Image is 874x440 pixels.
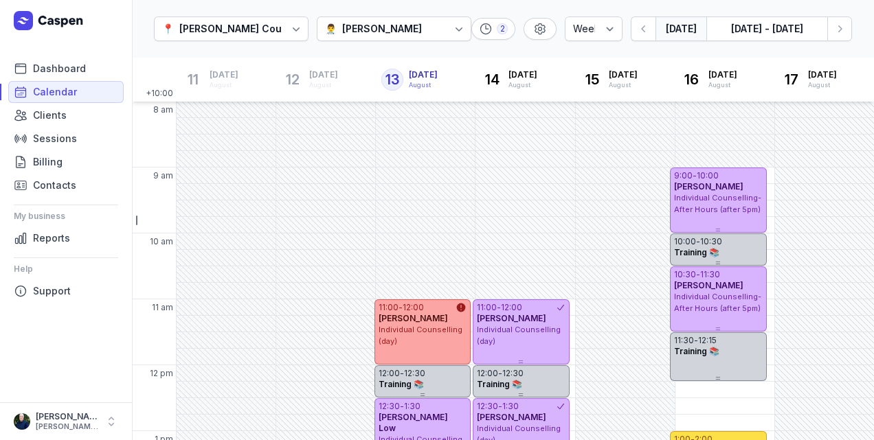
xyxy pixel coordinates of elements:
div: 14 [481,69,503,91]
div: August [309,80,338,90]
span: Individual Counselling- After Hours (after 5pm) [674,193,761,214]
span: [DATE] [609,69,638,80]
div: 12 [282,69,304,91]
div: August [210,80,238,90]
span: Training 📚 [379,379,424,389]
span: +10:00 [146,88,176,102]
span: [DATE] [309,69,338,80]
div: [PERSON_NAME] [342,21,422,37]
span: Training 📚 [674,247,719,257]
div: 12:30 [502,368,524,379]
span: 10 am [150,236,173,247]
div: [PERSON_NAME] Counselling [179,21,320,37]
div: 10:00 [697,170,719,181]
span: [DATE] [708,69,737,80]
button: [DATE] [655,16,706,41]
span: Individual Counselling (day) [379,325,462,346]
div: - [498,401,502,412]
div: 12:30 [404,368,425,379]
span: Individual Counselling- After Hours (after 5pm) [674,292,761,313]
span: Contacts [33,177,76,194]
span: Training 📚 [674,346,719,356]
div: 11:30 [674,335,694,346]
div: 📍 [162,21,174,37]
span: 8 am [153,104,173,115]
div: 11:00 [379,302,399,313]
div: 12:00 [477,368,498,379]
div: 12:00 [403,302,424,313]
span: 12 pm [150,368,173,379]
span: Support [33,283,71,299]
div: 1:30 [502,401,519,412]
div: August [708,80,737,90]
span: Clients [33,107,67,124]
span: Training 📚 [477,379,522,389]
button: [DATE] - [DATE] [706,16,827,41]
span: Sessions [33,130,77,147]
div: 9:00 [674,170,693,181]
div: 10:30 [700,236,722,247]
div: - [400,368,404,379]
div: 15 [581,69,603,91]
div: 12:00 [379,368,400,379]
span: [PERSON_NAME] [674,280,743,290]
div: 11:00 [477,302,497,313]
div: - [694,335,698,346]
div: - [693,170,697,181]
div: [PERSON_NAME] [36,411,99,422]
span: [DATE] [409,69,438,80]
span: [PERSON_NAME] [379,313,448,323]
div: - [497,302,501,313]
span: Dashboard [33,60,86,77]
span: 11 am [152,302,173,313]
img: User profile image [14,413,30,430]
div: 12:30 [379,401,400,412]
div: My business [14,205,118,227]
div: August [609,80,638,90]
div: - [696,269,700,280]
span: [PERSON_NAME] [477,313,546,323]
span: [DATE] [210,69,238,80]
span: Calendar [33,84,77,100]
div: - [400,401,404,412]
span: [PERSON_NAME] [477,412,546,422]
div: - [399,302,403,313]
span: Billing [33,154,63,170]
div: 1:30 [404,401,421,412]
span: [DATE] [808,69,837,80]
div: [PERSON_NAME][EMAIL_ADDRESS][DOMAIN_NAME][PERSON_NAME] [36,422,99,432]
div: August [808,80,837,90]
span: Individual Counselling (day) [477,325,561,346]
div: 2 [497,23,508,34]
div: 17 [781,69,803,91]
div: 10:00 [674,236,696,247]
div: 👨‍⚕️ [325,21,337,37]
div: August [409,80,438,90]
div: 12:00 [501,302,522,313]
div: 12:30 [477,401,498,412]
span: [DATE] [508,69,537,80]
span: [PERSON_NAME] [674,181,743,192]
div: 11 [182,69,204,91]
span: Reports [33,230,70,246]
span: 9 am [153,170,173,181]
div: Help [14,258,118,280]
div: 16 [681,69,703,91]
div: - [498,368,502,379]
div: 13 [381,69,403,91]
div: - [696,236,700,247]
div: 11:30 [700,269,720,280]
div: 10:30 [674,269,696,280]
div: 12:15 [698,335,717,346]
span: [PERSON_NAME] Low [379,412,448,433]
div: August [508,80,537,90]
